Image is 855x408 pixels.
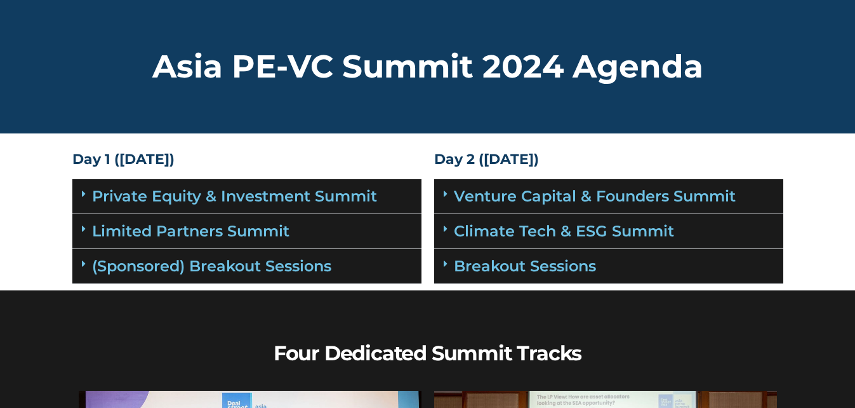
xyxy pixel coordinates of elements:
[274,341,581,365] b: Four Dedicated Summit Tracks
[92,222,289,240] a: Limited Partners Summit
[72,51,783,83] h2: Asia PE-VC Summit 2024 Agenda
[92,187,377,205] a: Private Equity & Investment Summit
[72,153,421,167] h4: Day 1 ([DATE])
[454,187,736,205] a: Venture Capital & Founders​ Summit
[454,222,674,240] a: Climate Tech & ESG Summit
[454,257,596,275] a: Breakout Sessions
[434,153,783,167] h4: Day 2 ([DATE])
[92,257,331,275] a: (Sponsored) Breakout Sessions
